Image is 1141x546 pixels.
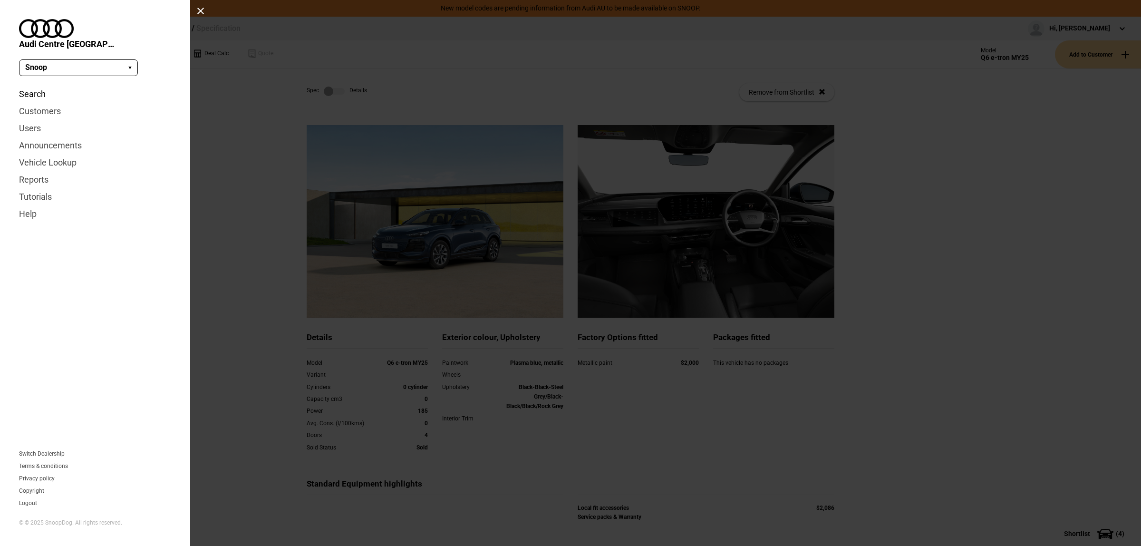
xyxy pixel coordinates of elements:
[19,519,171,527] div: © © 2025 SnoopDog. All rights reserved.
[19,500,37,506] button: Logout
[19,120,171,137] a: Users
[19,86,171,103] a: Search
[19,463,68,469] a: Terms & conditions
[19,103,171,120] a: Customers
[19,171,171,188] a: Reports
[19,19,74,38] img: audi.png
[19,451,65,457] a: Switch Dealership
[19,154,171,171] a: Vehicle Lookup
[19,205,171,223] a: Help
[19,188,171,205] a: Tutorials
[19,488,44,494] a: Copyright
[19,476,55,481] a: Privacy policy
[19,38,114,50] span: Audi Centre [GEOGRAPHIC_DATA]
[25,62,47,73] span: Snoop
[19,137,171,154] a: Announcements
